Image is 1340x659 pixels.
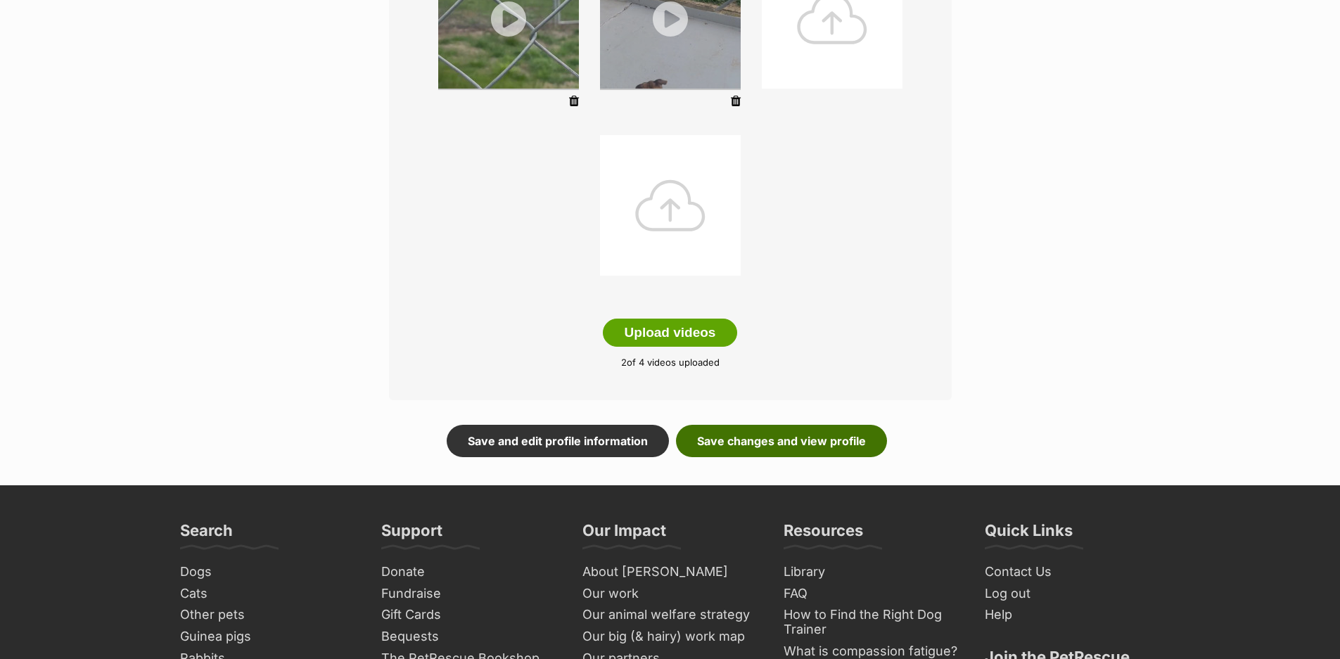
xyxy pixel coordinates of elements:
h3: Our Impact [582,520,666,549]
span: 2 [621,357,627,368]
h3: Quick Links [985,520,1073,549]
a: Contact Us [979,561,1166,583]
h3: Resources [784,520,863,549]
a: Our animal welfare strategy [577,604,764,626]
a: FAQ [778,583,965,605]
a: Other pets [174,604,362,626]
a: Gift Cards [376,604,563,626]
a: Guinea pigs [174,626,362,648]
button: Upload videos [603,319,738,347]
a: Log out [979,583,1166,605]
a: Save changes and view profile [676,425,887,457]
a: Fundraise [376,583,563,605]
a: How to Find the Right Dog Trainer [778,604,965,640]
a: Save and edit profile information [447,425,669,457]
a: Dogs [174,561,362,583]
a: Donate [376,561,563,583]
a: About [PERSON_NAME] [577,561,764,583]
a: Help [979,604,1166,626]
h3: Support [381,520,442,549]
a: Library [778,561,965,583]
a: Our big (& hairy) work map [577,626,764,648]
h3: Search [180,520,233,549]
a: Our work [577,583,764,605]
p: of 4 videos uploaded [410,356,931,370]
a: Cats [174,583,362,605]
a: Bequests [376,626,563,648]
